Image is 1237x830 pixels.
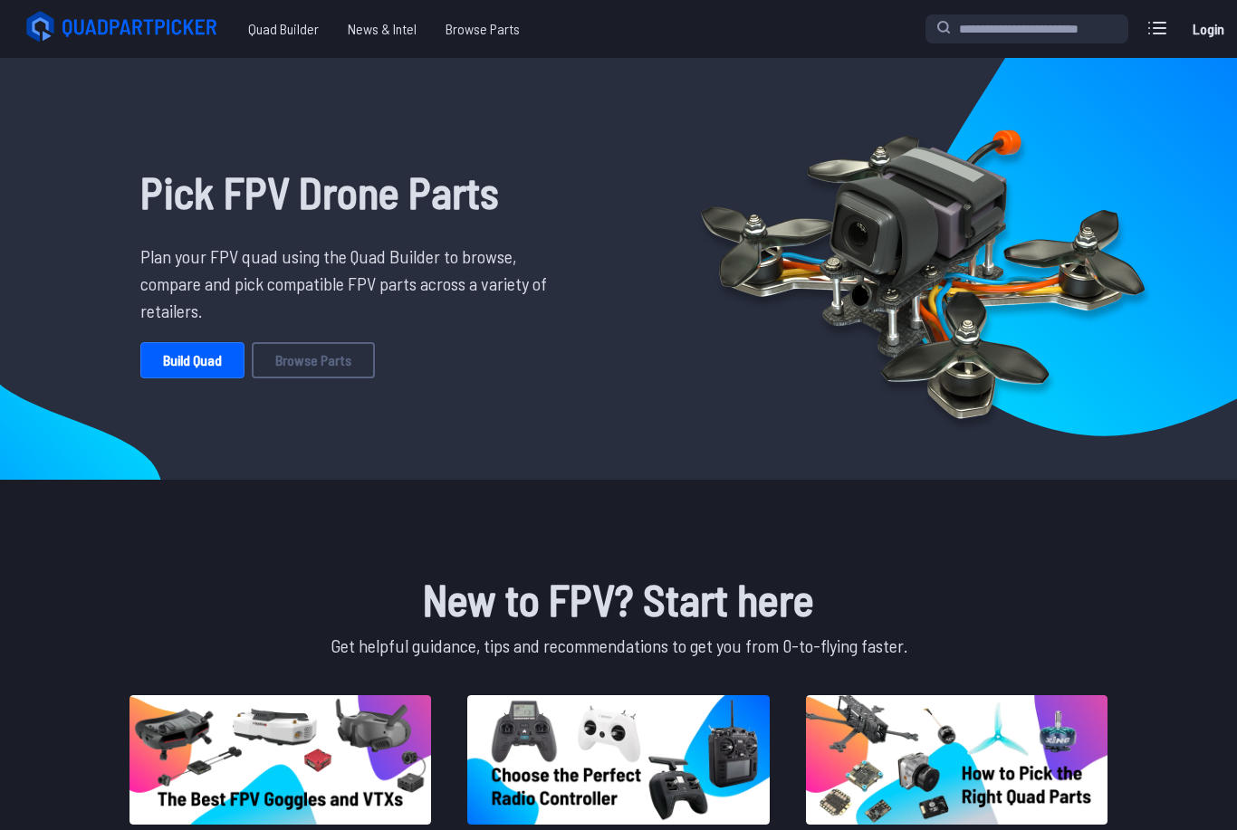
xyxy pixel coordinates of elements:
a: News & Intel [333,11,431,47]
a: Login [1186,11,1230,47]
a: Browse Parts [252,342,375,378]
a: Build Quad [140,342,245,378]
h1: Pick FPV Drone Parts [140,159,561,224]
img: Quadcopter [662,88,1184,450]
img: image of post [467,695,769,825]
p: Get helpful guidance, tips and recommendations to get you from 0-to-flying faster. [126,632,1111,659]
img: image of post [806,695,1108,825]
a: Quad Builder [234,11,333,47]
img: image of post [129,695,431,825]
h1: New to FPV? Start here [126,567,1111,632]
a: Browse Parts [431,11,534,47]
p: Plan your FPV quad using the Quad Builder to browse, compare and pick compatible FPV parts across... [140,243,561,324]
